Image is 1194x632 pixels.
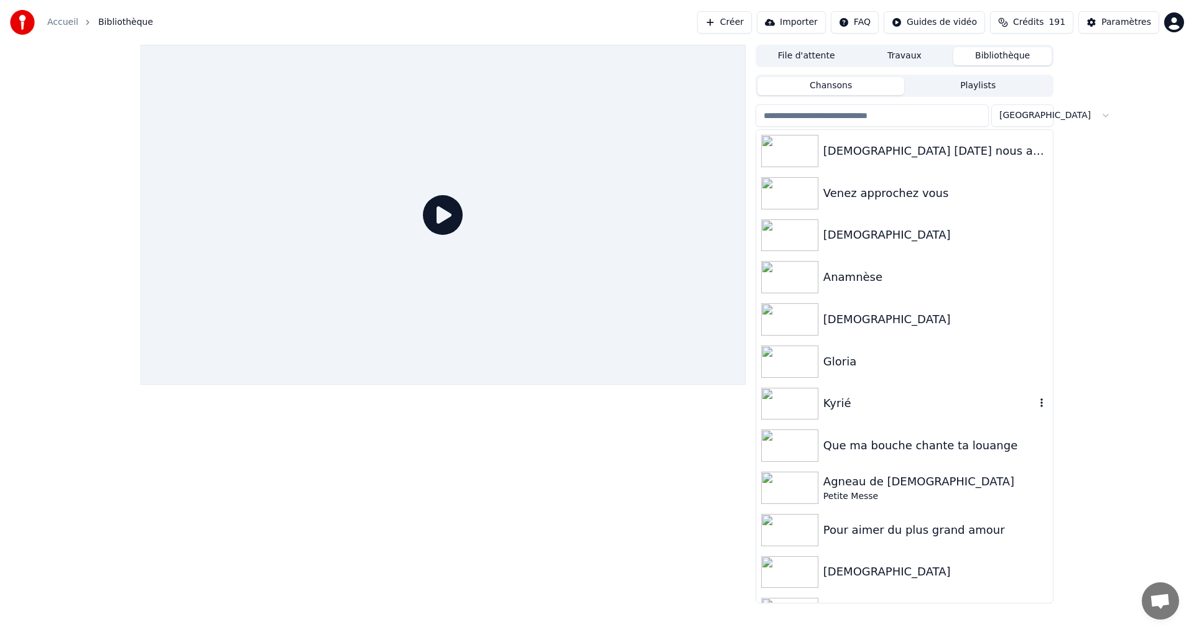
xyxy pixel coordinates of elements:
[823,311,1048,328] div: [DEMOGRAPHIC_DATA]
[823,521,1048,539] div: Pour aimer du plus grand amour
[831,11,879,34] button: FAQ
[1101,16,1151,29] div: Paramètres
[856,47,954,65] button: Travaux
[1048,16,1065,29] span: 191
[823,473,1048,490] div: Agneau de [DEMOGRAPHIC_DATA]
[999,109,1091,122] span: [GEOGRAPHIC_DATA]
[823,142,1048,160] div: [DEMOGRAPHIC_DATA] [DATE] nous appelle
[990,11,1073,34] button: Crédits191
[823,226,1048,244] div: [DEMOGRAPHIC_DATA]
[823,395,1035,412] div: Kyrié
[47,16,78,29] a: Accueil
[697,11,752,34] button: Créer
[47,16,153,29] nav: breadcrumb
[1013,16,1044,29] span: Crédits
[904,77,1052,95] button: Playlists
[823,185,1048,202] div: Venez approchez vous
[757,11,826,34] button: Importer
[757,47,856,65] button: File d'attente
[10,10,35,35] img: youka
[953,47,1052,65] button: Bibliothèque
[98,16,153,29] span: Bibliothèque
[823,490,1048,503] div: Petite Messe
[823,268,1048,286] div: Anamnèse
[823,437,1048,454] div: Que ma bouche chante ta louange
[1142,582,1179,620] a: Ouvrir le chat
[757,77,905,95] button: Chansons
[1078,11,1159,34] button: Paramètres
[884,11,985,34] button: Guides de vidéo
[823,563,1048,580] div: [DEMOGRAPHIC_DATA]
[823,353,1048,370] div: Gloria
